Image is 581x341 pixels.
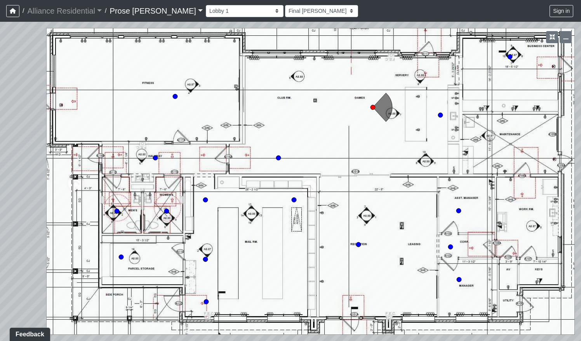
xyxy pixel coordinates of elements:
span: / [102,3,110,19]
button: Sign in [550,5,573,17]
iframe: Ybug feedback widget [6,325,52,341]
a: Prose [PERSON_NAME] [110,3,203,19]
span: / [19,3,27,19]
a: Alliance Residential [27,3,102,19]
